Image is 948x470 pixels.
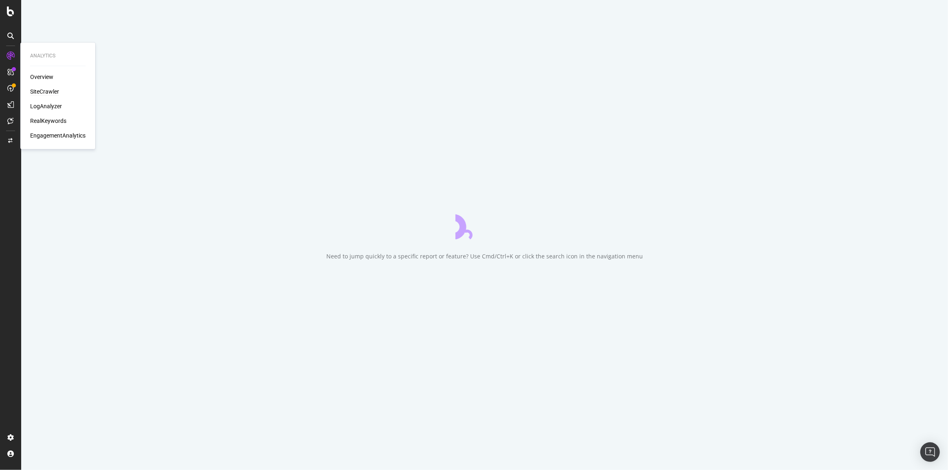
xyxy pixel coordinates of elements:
a: LogAnalyzer [30,102,62,110]
a: Overview [30,73,53,81]
a: EngagementAnalytics [30,131,86,140]
div: Open Intercom Messenger [920,442,940,462]
a: SiteCrawler [30,87,59,96]
a: RealKeywords [30,117,66,125]
div: Analytics [30,52,86,59]
div: animation [455,210,514,239]
div: Need to jump quickly to a specific report or feature? Use Cmd/Ctrl+K or click the search icon in ... [326,252,643,260]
